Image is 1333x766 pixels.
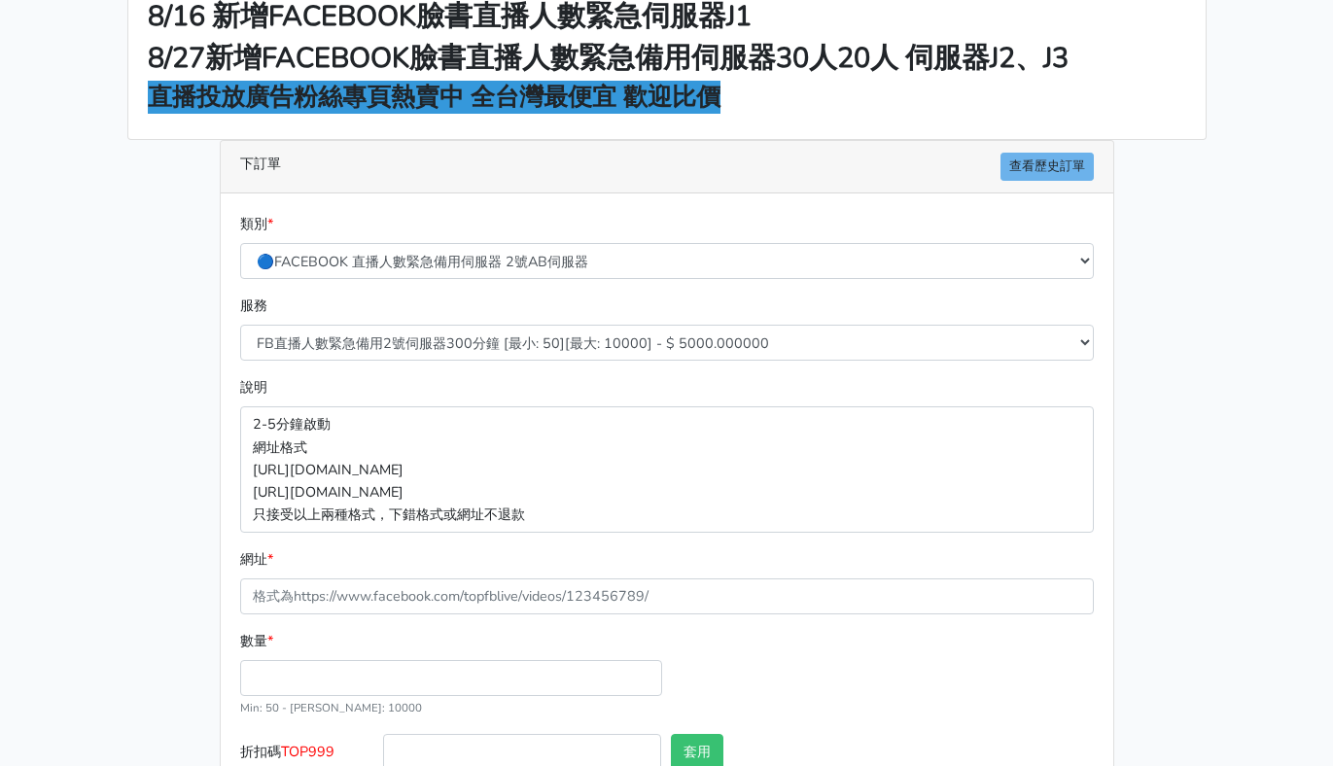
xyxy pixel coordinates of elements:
[240,630,273,652] label: 數量
[240,578,1094,614] input: 格式為https://www.facebook.com/topfblive/videos/123456789/
[240,376,267,399] label: 說明
[240,295,267,317] label: 服務
[148,81,720,114] strong: 直播投放廣告粉絲專頁熱賣中 全台灣最便宜 歡迎比價
[240,213,273,235] label: 類別
[240,406,1094,532] p: 2-5分鐘啟動 網址格式 [URL][DOMAIN_NAME] [URL][DOMAIN_NAME] 只接受以上兩種格式，下錯格式或網址不退款
[240,548,273,571] label: 網址
[240,700,422,715] small: Min: 50 - [PERSON_NAME]: 10000
[1000,153,1094,181] a: 查看歷史訂單
[281,742,334,761] span: TOP999
[221,141,1113,193] div: 下訂單
[148,39,1069,77] strong: 8/27新增FACEBOOK臉書直播人數緊急備用伺服器30人20人 伺服器J2、J3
